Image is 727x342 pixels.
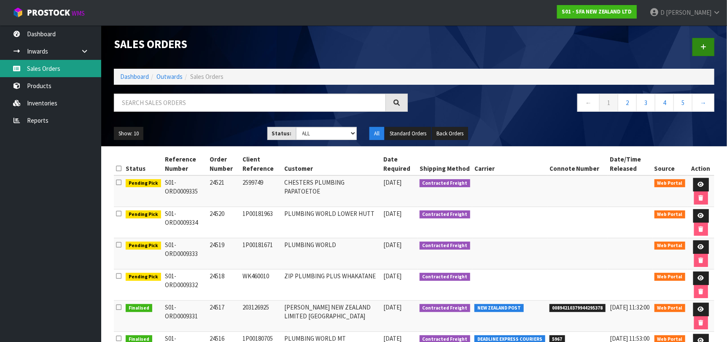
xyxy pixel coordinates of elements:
th: Customer [282,153,381,175]
span: Finalised [126,304,152,312]
span: Contracted Freight [420,273,471,281]
a: ← [577,94,600,112]
h1: Sales Orders [114,38,408,50]
th: Client Reference [241,153,282,175]
td: PLUMBING WORLD LOWER HUTT [282,207,381,238]
a: 3 [636,94,655,112]
a: → [692,94,714,112]
span: Contracted Freight [420,210,471,219]
a: 1 [599,94,618,112]
a: 5 [673,94,692,112]
th: Carrier [472,153,547,175]
span: Contracted Freight [420,304,471,312]
img: cube-alt.png [13,7,23,18]
th: Status [124,153,163,175]
td: 24521 [207,175,241,207]
nav: Page navigation [420,94,714,114]
span: [DATE] [383,241,401,249]
strong: Status: [272,130,292,137]
th: Shipping Method [417,153,473,175]
td: [PERSON_NAME] NEW ZEALAND LIMITED [GEOGRAPHIC_DATA] [282,301,381,332]
span: Sales Orders [190,73,223,81]
span: [DATE] [383,272,401,280]
span: [DATE] [383,178,401,186]
button: Back Orders [432,127,468,140]
th: Date Required [381,153,417,175]
th: Source [652,153,688,175]
span: Web Portal [654,304,686,312]
th: Action [687,153,714,175]
span: [DATE] 11:32:00 [610,303,649,311]
td: 2599749 [241,175,282,207]
span: Web Portal [654,179,686,188]
td: ZIP PLUMBING PLUS WHAKATANE [282,269,381,301]
td: S01-ORD0009335 [163,175,207,207]
td: 24519 [207,238,241,269]
a: 4 [655,94,674,112]
span: D [660,8,665,16]
th: Connote Number [547,153,608,175]
span: ProStock [27,7,70,18]
td: S01-ORD0009332 [163,269,207,301]
span: Pending Pick [126,210,161,219]
td: 24517 [207,301,241,332]
span: [DATE] [383,210,401,218]
span: Contracted Freight [420,242,471,250]
td: PLUMBING WORLD [282,238,381,269]
th: Date/Time Released [608,153,652,175]
span: Web Portal [654,210,686,219]
span: [DATE] [383,303,401,311]
span: Web Portal [654,242,686,250]
a: 2 [618,94,637,112]
span: NEW ZEALAND POST [474,304,524,312]
a: Dashboard [120,73,149,81]
td: S01-ORD0009333 [163,238,207,269]
button: Standard Orders [385,127,431,140]
input: Search sales orders [114,94,386,112]
button: All [369,127,384,140]
th: Order Number [207,153,241,175]
a: Outwards [156,73,183,81]
span: Pending Pick [126,242,161,250]
span: Web Portal [654,273,686,281]
td: 24518 [207,269,241,301]
span: Contracted Freight [420,179,471,188]
td: S01-ORD0009334 [163,207,207,238]
td: WK460010 [241,269,282,301]
small: WMS [72,9,85,17]
td: 203126925 [241,301,282,332]
td: S01-ORD0009331 [163,301,207,332]
span: [PERSON_NAME] [666,8,711,16]
span: 00894210379944295378 [549,304,606,312]
span: Pending Pick [126,273,161,281]
td: CHESTERS PLUMBING PAPATOETOE [282,175,381,207]
button: Show: 10 [114,127,143,140]
td: 24520 [207,207,241,238]
td: 1P00181963 [241,207,282,238]
td: 1P00181671 [241,238,282,269]
th: Reference Number [163,153,207,175]
span: Pending Pick [126,179,161,188]
strong: S01 - SFA NEW ZEALAND LTD [562,8,632,15]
